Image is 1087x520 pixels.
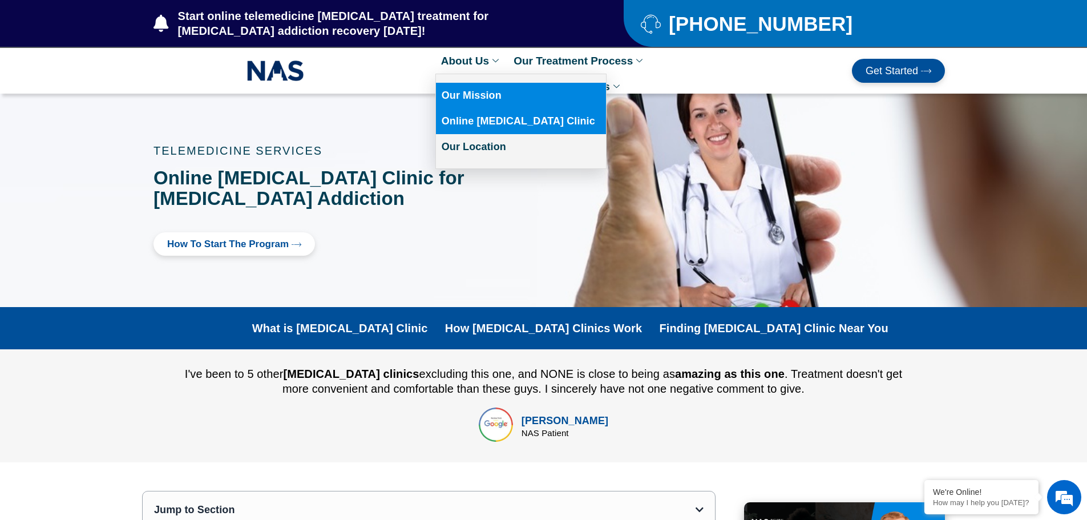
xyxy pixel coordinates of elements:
[436,108,606,134] a: Online [MEDICAL_DATA] Clinic
[182,366,905,396] div: I've been to 5 other excluding this one, and NONE is close to being as . Treatment doesn't get mo...
[641,14,916,34] a: [PHONE_NUMBER]
[154,503,696,517] div: Jump to Section
[187,6,215,33] div: Minimize live chat window
[66,144,157,259] span: We're online!
[436,83,606,108] a: Our Mission
[866,66,918,76] span: Get Started
[675,368,785,380] b: amazing as this one
[153,168,509,209] h1: Online [MEDICAL_DATA] Clinic for [MEDICAL_DATA] Addiction
[175,9,579,38] span: Start online telemedicine [MEDICAL_DATA] treatment for [MEDICAL_DATA] addiction recovery [DATE]!
[13,59,30,76] div: Navigation go back
[247,58,304,84] img: NAS_email_signature-removebg-preview.png
[153,9,578,38] a: Start online telemedicine [MEDICAL_DATA] treatment for [MEDICAL_DATA] addiction recovery [DATE]!
[76,60,209,75] div: Chat with us now
[508,48,652,74] a: Our Treatment Process
[479,408,513,442] img: top rated online suboxone treatment for opioid addiction treatment in tennessee and texas
[522,429,608,437] div: NAS Patient
[666,17,852,31] span: [PHONE_NUMBER]
[6,312,217,352] textarea: Type your message and hit 'Enter'
[435,48,508,74] a: About Us
[660,321,888,335] a: Finding [MEDICAL_DATA] Clinic Near You
[436,134,606,160] a: Our Location
[933,498,1030,507] p: How may I help you today?
[283,368,419,380] b: [MEDICAL_DATA] clinics
[696,505,704,514] div: Open table of contents
[933,487,1030,497] div: We're Online!
[252,321,428,335] a: What is [MEDICAL_DATA] Clinic
[153,232,315,256] a: How to Start the program
[522,413,608,429] div: [PERSON_NAME]
[167,239,289,249] span: How to Start the program
[153,145,509,156] p: TELEMEDICINE SERVICES
[852,59,945,83] a: Get Started
[445,321,642,335] a: How [MEDICAL_DATA] Clinics Work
